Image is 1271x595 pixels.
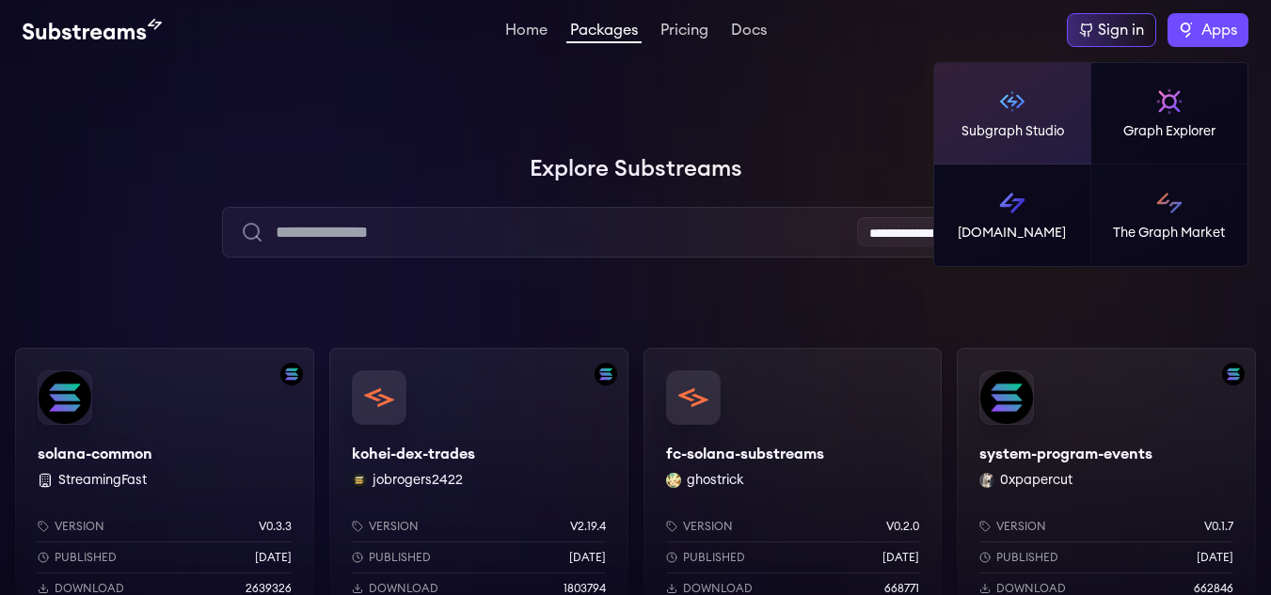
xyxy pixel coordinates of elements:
[1154,86,1184,117] img: Graph Explorer logo
[569,550,606,565] p: [DATE]
[58,471,147,490] button: StreamingFast
[1098,19,1144,41] div: Sign in
[1123,122,1215,141] p: Graph Explorer
[55,519,104,534] p: Version
[683,550,745,565] p: Published
[1091,164,1248,266] a: The Graph Market
[727,23,771,41] a: Docs
[934,63,1091,164] a: Subgraph Studio
[1204,519,1233,534] p: v0.1.7
[882,550,919,565] p: [DATE]
[997,188,1027,218] img: Substreams logo
[1201,19,1237,41] span: Apps
[996,519,1046,534] p: Version
[255,550,292,565] p: [DATE]
[369,519,419,534] p: Version
[1067,13,1156,47] a: Sign in
[373,471,463,490] button: jobrogers2422
[55,550,117,565] p: Published
[23,19,162,41] img: Substream's logo
[934,164,1091,266] a: [DOMAIN_NAME]
[961,122,1064,141] p: Subgraph Studio
[1113,224,1225,243] p: The Graph Market
[1179,23,1194,38] img: The Graph logo
[501,23,551,41] a: Home
[997,86,1027,117] img: Subgraph Studio logo
[1000,471,1072,490] button: 0xpapercut
[958,224,1066,243] p: [DOMAIN_NAME]
[683,519,733,534] p: Version
[259,519,292,534] p: v0.3.3
[1091,63,1248,164] a: Graph Explorer
[566,23,642,43] a: Packages
[1154,188,1184,218] img: The Graph Market logo
[1197,550,1233,565] p: [DATE]
[15,150,1256,188] h1: Explore Substreams
[570,519,606,534] p: v2.19.4
[369,550,431,565] p: Published
[687,471,744,490] button: ghostrick
[1222,363,1245,385] img: Filter by solana network
[595,363,617,385] img: Filter by solana network
[996,550,1058,565] p: Published
[657,23,712,41] a: Pricing
[886,519,919,534] p: v0.2.0
[280,363,303,385] img: Filter by solana network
